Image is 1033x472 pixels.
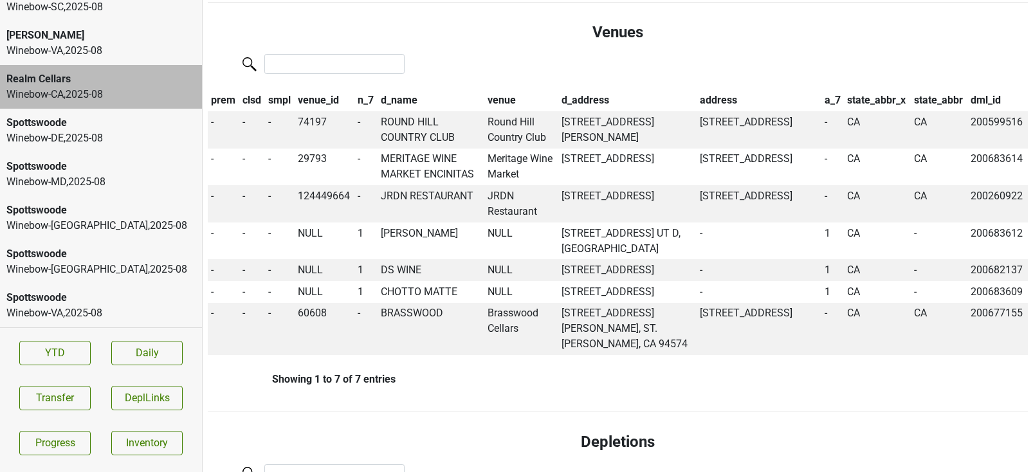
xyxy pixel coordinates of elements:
[295,111,354,149] td: 74197
[911,89,967,111] th: state_abbr: activate to sort column ascending
[378,89,484,111] th: d_name: activate to sort column ascending
[697,303,821,356] td: [STREET_ADDRESS]
[558,111,697,149] td: [STREET_ADDRESS][PERSON_NAME]
[218,433,1018,451] h4: Depletions
[265,303,295,356] td: -
[697,281,821,303] td: -
[821,259,845,281] td: 1
[968,149,1028,186] td: 200683614
[697,89,821,111] th: address: activate to sort column ascending
[911,222,967,260] td: -
[484,222,558,260] td: NULL
[239,149,265,186] td: -
[558,281,697,303] td: [STREET_ADDRESS]
[558,303,697,356] td: [STREET_ADDRESS] [PERSON_NAME], ST. [PERSON_NAME], CA 94574
[354,89,378,111] th: n_7: activate to sort column ascending
[354,259,378,281] td: 1
[968,185,1028,222] td: 200260922
[378,185,484,222] td: JRDN RESTAURANT
[968,259,1028,281] td: 200682137
[6,174,196,190] div: Winebow-MD , 2025 - 08
[265,111,295,149] td: -
[239,111,265,149] td: -
[6,262,196,277] div: Winebow-[GEOGRAPHIC_DATA] , 2025 - 08
[697,259,821,281] td: -
[239,89,265,111] th: clsd: activate to sort column ascending
[208,111,239,149] td: -
[968,303,1028,356] td: 200677155
[218,23,1018,42] h4: Venues
[208,185,239,222] td: -
[968,111,1028,149] td: 200599516
[354,185,378,222] td: -
[295,149,354,186] td: 29793
[295,303,354,356] td: 60608
[911,111,967,149] td: CA
[354,303,378,356] td: -
[845,185,911,222] td: CA
[378,303,484,356] td: BRASSWOOD
[821,89,845,111] th: a_7: activate to sort column ascending
[558,89,697,111] th: d_address: activate to sort column ascending
[265,281,295,303] td: -
[821,111,845,149] td: -
[6,28,196,43] div: [PERSON_NAME]
[265,185,295,222] td: -
[6,203,196,218] div: Spottswoode
[6,87,196,102] div: Winebow-CA , 2025 - 08
[821,185,845,222] td: -
[295,281,354,303] td: NULL
[354,111,378,149] td: -
[845,149,911,186] td: CA
[378,222,484,260] td: [PERSON_NAME]
[484,185,558,222] td: JRDN Restaurant
[821,281,845,303] td: 1
[6,43,196,59] div: Winebow-VA , 2025 - 08
[845,303,911,356] td: CA
[911,185,967,222] td: CA
[378,281,484,303] td: CHOTTO MATTE
[295,259,354,281] td: NULL
[6,159,196,174] div: Spottswoode
[378,149,484,186] td: MERITAGE WINE MARKET ENCINITAS
[378,259,484,281] td: DS WINE
[208,303,239,356] td: -
[239,281,265,303] td: -
[208,89,239,111] th: prem: activate to sort column descending
[111,341,183,365] a: Daily
[484,111,558,149] td: Round Hill Country Club
[208,373,396,385] div: Showing 1 to 7 of 7 entries
[265,149,295,186] td: -
[265,222,295,260] td: -
[558,149,697,186] td: [STREET_ADDRESS]
[697,111,821,149] td: [STREET_ADDRESS]
[295,185,354,222] td: 124449664
[239,303,265,356] td: -
[111,431,183,455] a: Inventory
[697,149,821,186] td: [STREET_ADDRESS]
[6,290,196,305] div: Spottswoode
[265,89,295,111] th: smpl: activate to sort column ascending
[484,149,558,186] td: Meritage Wine Market
[208,222,239,260] td: -
[239,259,265,281] td: -
[6,71,196,87] div: Realm Cellars
[697,222,821,260] td: -
[821,149,845,186] td: -
[295,222,354,260] td: NULL
[208,281,239,303] td: -
[6,218,196,233] div: Winebow-[GEOGRAPHIC_DATA] , 2025 - 08
[911,149,967,186] td: CA
[19,431,91,455] a: Progress
[6,115,196,131] div: Spottswoode
[558,259,697,281] td: [STREET_ADDRESS]
[968,222,1028,260] td: 200683612
[354,281,378,303] td: 1
[19,341,91,365] a: YTD
[208,259,239,281] td: -
[208,149,239,186] td: -
[239,222,265,260] td: -
[821,303,845,356] td: -
[821,222,845,260] td: 1
[265,259,295,281] td: -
